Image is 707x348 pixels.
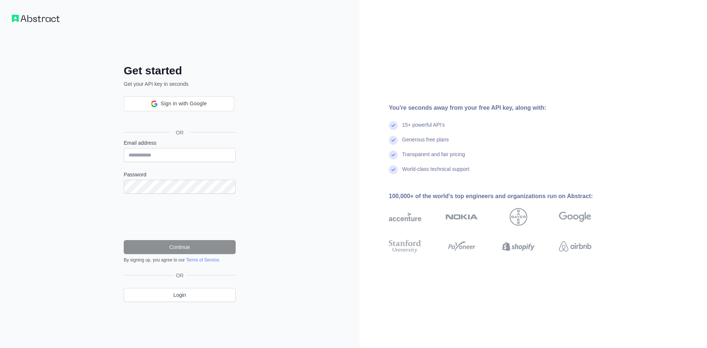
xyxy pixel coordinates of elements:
img: airbnb [559,238,591,254]
img: check mark [389,136,398,145]
label: Password [124,171,236,178]
img: nokia [446,208,478,226]
img: payoneer [446,238,478,254]
img: bayer [510,208,527,226]
a: Login [124,288,236,302]
img: check mark [389,121,398,130]
img: google [559,208,591,226]
div: World-class technical support [402,165,469,180]
img: accenture [389,208,421,226]
iframe: reCAPTCHA [124,203,236,231]
img: shopify [502,238,535,254]
div: Generous free plans [402,136,449,151]
div: 15+ powerful API's [402,121,445,136]
label: Email address [124,139,236,147]
h2: Get started [124,64,236,77]
div: Transparent and fair pricing [402,151,465,165]
button: Continue [124,240,236,254]
span: OR [173,272,187,279]
iframe: Sign in with Google Button [120,110,238,127]
img: Workflow [12,15,60,22]
span: Sign in with Google [161,100,207,108]
img: stanford university [389,238,421,254]
div: You're seconds away from your free API key, along with: [389,103,615,112]
div: By signing up, you agree to our . [124,257,236,263]
img: check mark [389,165,398,174]
div: 100,000+ of the world's top engineers and organizations run on Abstract: [389,192,615,201]
div: Sign in with Google [124,96,234,111]
img: check mark [389,151,398,159]
span: OR [170,129,190,136]
p: Get your API key in seconds [124,80,236,88]
a: Terms of Service [186,257,219,263]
